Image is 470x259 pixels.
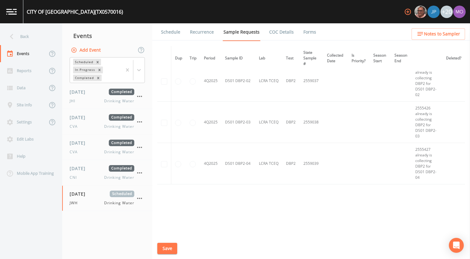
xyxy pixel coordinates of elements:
img: e2d790fa78825a4bb76dcb6ab311d44c [414,6,427,18]
div: Scheduled [73,59,94,65]
th: Dup [171,46,186,71]
button: Notes to Sampler [412,28,465,40]
th: Season Start [370,46,391,71]
td: LCRA TCEQ [255,60,282,102]
span: Drinking Water [104,200,134,206]
span: Scheduled [110,191,134,197]
a: COC Details [268,23,295,41]
div: Completed [73,75,95,81]
span: [DATE] [70,191,90,197]
th: Season End [391,46,412,71]
a: Forms [302,23,317,41]
img: logo [6,9,17,15]
th: State Sample # [300,46,323,71]
span: [DATE] [70,114,90,121]
span: JHI [70,98,79,104]
span: Drinking Water [104,98,134,104]
td: DS01 DBP2-03 [221,102,255,143]
td: DBP2 [282,60,300,102]
a: [DATE]CompletedJHIDrinking Water [62,84,152,109]
td: 4Q2025 [200,60,221,102]
a: [DATE]CompletedCVADrinking Water [62,135,152,160]
div: CITY OF [GEOGRAPHIC_DATA] (TX0570016) [27,8,123,16]
td: 2555425 already is collecting DBP2 for DS01 DBP2-02 [412,60,442,102]
span: Notes to Sampler [424,30,460,38]
th: Period [200,46,221,71]
th: Is Priority? [348,46,370,71]
td: 2555426 already is collecting DBP2 for DS01 DBP2-03 [412,102,442,143]
td: DS01 DBP2-04 [221,143,255,184]
span: Drinking Water [104,124,134,129]
td: 4Q2025 [200,143,221,184]
span: CVA [70,124,81,129]
td: DBP2 [282,102,300,143]
td: DBP2 [282,143,300,184]
td: DS01 DBP2-02 [221,60,255,102]
span: [DATE] [70,140,90,146]
td: 2555427 already is collecting DBP2 for DS01 DBP2-04 [412,143,442,184]
div: Open Intercom Messenger [449,238,464,253]
td: 2559037 [300,60,323,102]
div: Mike Franklin [414,6,427,18]
div: Remove In Progress [96,67,103,73]
a: [DATE]CompletedCNIDrinking Water [62,160,152,186]
img: 41241ef155101aa6d92a04480b0d0000 [427,6,440,18]
th: Sample ID [221,46,255,71]
th: Lab [255,46,282,71]
th: Deleted? [442,46,465,71]
a: [DATE]CompletedCVADrinking Water [62,109,152,135]
span: [DATE] [70,165,90,172]
div: +20 [440,6,453,18]
span: Drinking Water [104,175,134,180]
span: JWH [70,200,81,206]
div: Remove Scheduled [94,59,101,65]
th: Collected Date [323,46,348,71]
a: Schedule [160,23,181,41]
div: In Progress [73,67,96,73]
td: 2559039 [300,143,323,184]
th: Test [282,46,300,71]
span: CNI [70,175,81,180]
button: Add Event [70,44,103,56]
td: LCRA TCEQ [255,143,282,184]
button: Save [157,243,177,254]
a: Recurrence [189,23,215,41]
span: Completed [109,165,134,172]
th: Trip [186,46,200,71]
a: [DATE]ScheduledJWHDrinking Water [62,186,152,211]
div: Remove Completed [95,75,102,81]
a: Sample Requests [223,23,260,41]
div: Events [62,28,152,44]
td: LCRA TCEQ [255,102,282,143]
td: 2559038 [300,102,323,143]
span: CVA [70,149,81,155]
span: [DATE] [70,89,90,95]
span: Drinking Water [104,149,134,155]
div: Joshua gere Paul [427,6,440,18]
span: Completed [109,140,134,146]
img: 4e251478aba98ce068fb7eae8f78b90c [453,6,466,18]
td: 4Q2025 [200,102,221,143]
span: Completed [109,89,134,95]
span: Completed [109,114,134,121]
